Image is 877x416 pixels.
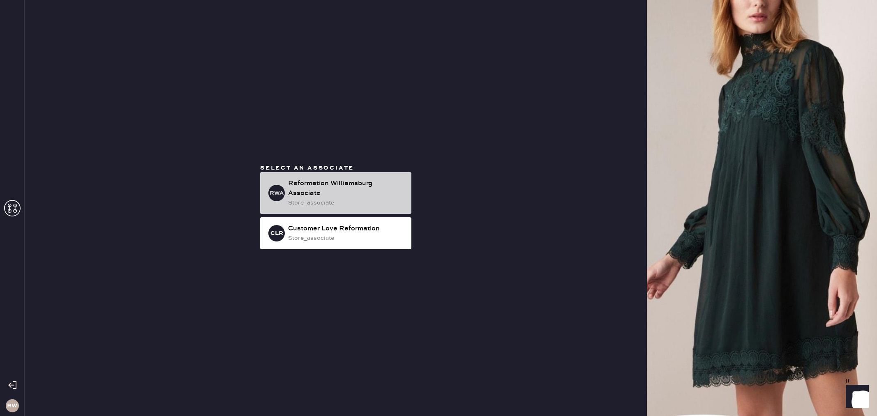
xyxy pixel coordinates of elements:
[288,198,405,207] div: store_associate
[270,190,284,196] h3: RWA
[270,230,283,236] h3: CLR
[288,224,405,234] div: Customer Love Reformation
[7,403,17,409] h3: RW
[260,164,354,172] span: Select an associate
[838,379,873,414] iframe: Front Chat
[288,234,405,243] div: store_associate
[288,179,405,198] div: Reformation Williamsburg Associate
